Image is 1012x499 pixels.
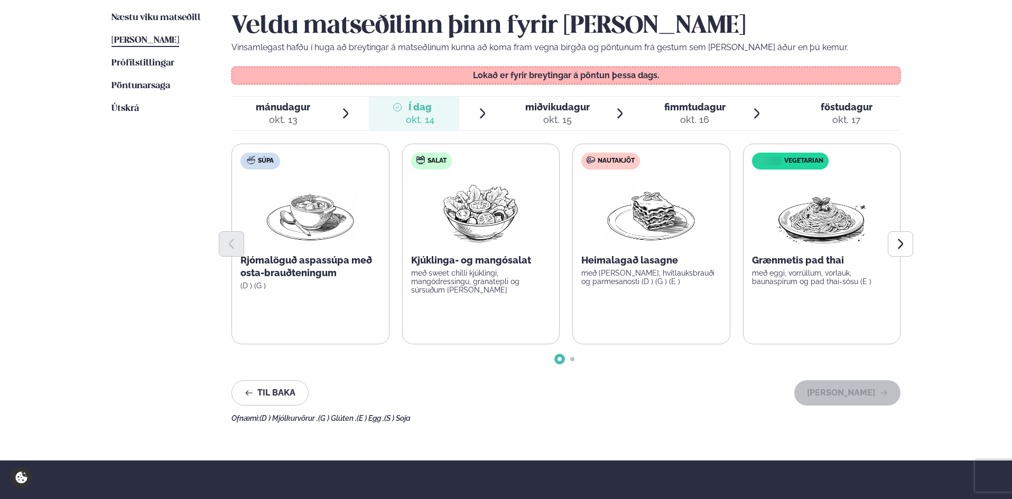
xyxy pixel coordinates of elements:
[587,156,595,164] img: beef.svg
[112,57,174,70] a: Prófílstillingar
[112,104,139,113] span: Útskrá
[112,13,201,22] span: Næstu viku matseðill
[775,178,868,246] img: Spagetti.png
[821,114,872,126] div: okt. 17
[112,80,170,92] a: Pöntunarsaga
[384,414,411,422] span: (S ) Soja
[247,156,255,164] img: soup.svg
[112,81,170,90] span: Pöntunarsaga
[406,114,434,126] div: okt. 14
[357,414,384,422] span: (E ) Egg ,
[525,114,590,126] div: okt. 15
[256,114,310,126] div: okt. 13
[888,231,913,257] button: Next slide
[406,101,434,114] span: Í dag
[434,178,527,246] img: Salad.png
[411,269,551,294] p: með sweet chilli kjúklingi, mangódressingu, granatepli og súrsuðum [PERSON_NAME]
[112,36,179,45] span: [PERSON_NAME]
[11,467,32,488] a: Cookie settings
[570,357,574,361] span: Go to slide 2
[428,157,447,165] span: Salat
[231,380,309,406] button: Til baka
[112,34,179,47] a: [PERSON_NAME]
[581,254,721,267] p: Heimalagað lasagne
[752,254,892,267] p: Grænmetis pad thai
[581,269,721,286] p: með [PERSON_NAME], hvítlauksbrauði og parmesanosti (D ) (G ) (E )
[755,156,784,166] img: icon
[598,157,635,165] span: Nautakjöt
[784,157,823,165] span: Vegetarian
[664,114,726,126] div: okt. 16
[258,157,274,165] span: Súpa
[219,231,244,257] button: Previous slide
[231,12,900,41] h2: Veldu matseðilinn þinn fyrir [PERSON_NAME]
[112,12,201,24] a: Næstu viku matseðill
[821,101,872,112] span: föstudagur
[112,102,139,115] a: Útskrá
[605,178,698,246] img: Lasagna.png
[411,254,551,267] p: Kjúklinga- og mangósalat
[112,59,174,68] span: Prófílstillingar
[664,101,726,112] span: fimmtudagur
[256,101,310,112] span: mánudagur
[558,357,562,361] span: Go to slide 1
[416,156,425,164] img: salad.svg
[240,254,380,279] p: Rjómalöguð aspassúpa með osta-brauðteningum
[259,414,318,422] span: (D ) Mjólkurvörur ,
[794,380,900,406] button: [PERSON_NAME]
[231,41,900,54] p: Vinsamlegast hafðu í huga að breytingar á matseðlinum kunna að koma fram vegna birgða og pöntunum...
[243,71,890,80] p: Lokað er fyrir breytingar á pöntun þessa dags.
[525,101,590,112] span: miðvikudagur
[240,281,380,290] p: (D ) (G )
[318,414,357,422] span: (G ) Glúten ,
[231,414,900,422] div: Ofnæmi:
[264,178,357,246] img: Soup.png
[752,269,892,286] p: með eggi, vorrúllum, vorlauk, baunaspírum og pad thai-sósu (E )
